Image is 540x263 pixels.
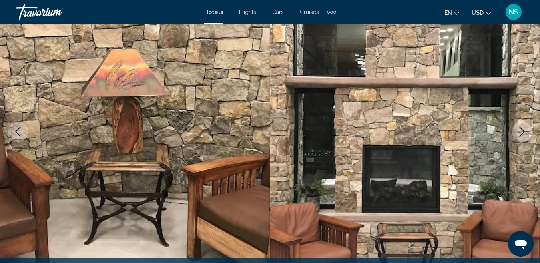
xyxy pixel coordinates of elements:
a: Flights [239,9,256,15]
a: Cruises [300,9,319,15]
button: Change language [444,7,460,18]
button: Extra navigation items [327,6,336,18]
iframe: Button to launch messaging window [508,231,534,257]
span: en [444,10,452,16]
a: Travorium [16,4,196,20]
button: Next image [512,122,532,142]
button: Change currency [472,7,491,18]
button: User Menu [503,4,524,20]
span: USD [472,10,484,16]
button: Previous image [8,122,28,142]
a: Cars [272,9,284,15]
span: NS [509,8,518,16]
a: Hotels [204,9,223,15]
